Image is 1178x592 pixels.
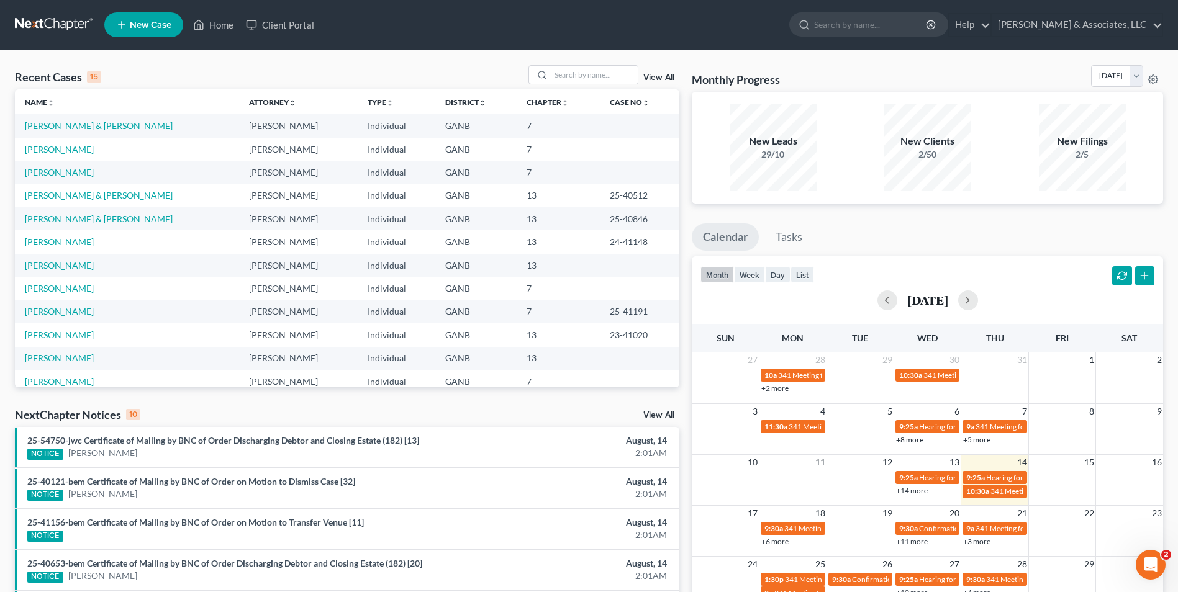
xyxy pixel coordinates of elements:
[764,575,784,584] span: 1:30p
[435,370,517,393] td: GANB
[527,97,569,107] a: Chapterunfold_more
[730,148,817,161] div: 29/10
[358,114,436,137] td: Individual
[239,230,358,253] td: [PERSON_NAME]
[435,184,517,207] td: GANB
[896,537,928,546] a: +11 more
[832,575,851,584] span: 9:30a
[239,207,358,230] td: [PERSON_NAME]
[435,277,517,300] td: GANB
[899,524,918,533] span: 9:30a
[764,422,787,431] span: 11:30a
[976,524,1087,533] span: 341 Meeting for [PERSON_NAME]
[435,347,517,370] td: GANB
[25,120,173,131] a: [PERSON_NAME] & [PERSON_NAME]
[358,370,436,393] td: Individual
[919,473,1016,482] span: Hearing for [PERSON_NAME]
[462,570,667,582] div: 2:01AM
[765,266,791,283] button: day
[517,300,600,323] td: 7
[814,506,827,521] span: 18
[435,161,517,184] td: GANB
[1136,550,1166,580] iframe: Intercom live chat
[240,14,320,36] a: Client Portal
[751,404,759,419] span: 3
[87,71,101,83] div: 15
[814,557,827,572] span: 25
[986,333,1004,343] span: Thu
[881,455,894,470] span: 12
[358,138,436,161] td: Individual
[642,99,650,107] i: unfold_more
[852,333,868,343] span: Tue
[47,99,55,107] i: unfold_more
[517,323,600,346] td: 13
[764,524,783,533] span: 9:30a
[561,99,569,107] i: unfold_more
[785,575,897,584] span: 341 Meeting for [PERSON_NAME]
[1016,455,1028,470] span: 14
[966,422,974,431] span: 9a
[1156,352,1163,367] span: 2
[1088,352,1095,367] span: 1
[68,488,137,500] a: [PERSON_NAME]
[239,114,358,137] td: [PERSON_NAME]
[187,14,240,36] a: Home
[239,277,358,300] td: [PERSON_NAME]
[764,223,813,251] a: Tasks
[358,323,436,346] td: Individual
[517,347,600,370] td: 13
[966,524,974,533] span: 9a
[990,487,1102,496] span: 341 Meeting for [PERSON_NAME]
[784,524,962,533] span: 341 Meeting for [PERSON_NAME] & [PERSON_NAME]
[700,266,734,283] button: month
[25,283,94,294] a: [PERSON_NAME]
[517,230,600,253] td: 13
[643,73,674,82] a: View All
[966,487,989,496] span: 10:30a
[126,409,140,420] div: 10
[435,230,517,253] td: GANB
[1016,557,1028,572] span: 28
[27,490,63,501] div: NOTICE
[746,455,759,470] span: 10
[949,14,990,36] a: Help
[948,557,961,572] span: 27
[239,254,358,277] td: [PERSON_NAME]
[966,575,985,584] span: 9:30a
[435,114,517,137] td: GANB
[761,383,789,393] a: +2 more
[643,411,674,419] a: View All
[899,422,918,431] span: 9:25a
[25,260,94,271] a: [PERSON_NAME]
[25,376,94,387] a: [PERSON_NAME]
[15,70,101,84] div: Recent Cases
[692,72,780,87] h3: Monthly Progress
[435,323,517,346] td: GANB
[923,370,1035,380] span: 341 Meeting for [PERSON_NAME]
[27,449,63,460] div: NOTICE
[778,370,956,380] span: 341 Meeting for [PERSON_NAME] & [PERSON_NAME]
[1151,455,1163,470] span: 16
[819,404,827,419] span: 4
[239,300,358,323] td: [PERSON_NAME]
[435,300,517,323] td: GANB
[948,455,961,470] span: 13
[25,190,173,200] a: [PERSON_NAME] & [PERSON_NAME]
[899,370,922,380] span: 10:30a
[881,352,894,367] span: 29
[25,144,94,155] a: [PERSON_NAME]
[68,570,137,582] a: [PERSON_NAME]
[746,352,759,367] span: 27
[992,14,1162,36] a: [PERSON_NAME] & Associates, LLC
[517,254,600,277] td: 13
[1088,404,1095,419] span: 8
[358,230,436,253] td: Individual
[368,97,394,107] a: Typeunfold_more
[25,167,94,177] a: [PERSON_NAME]
[25,213,173,224] a: [PERSON_NAME] & [PERSON_NAME]
[517,114,600,137] td: 7
[764,370,777,380] span: 10a
[884,148,971,161] div: 2/50
[462,488,667,500] div: 2:01AM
